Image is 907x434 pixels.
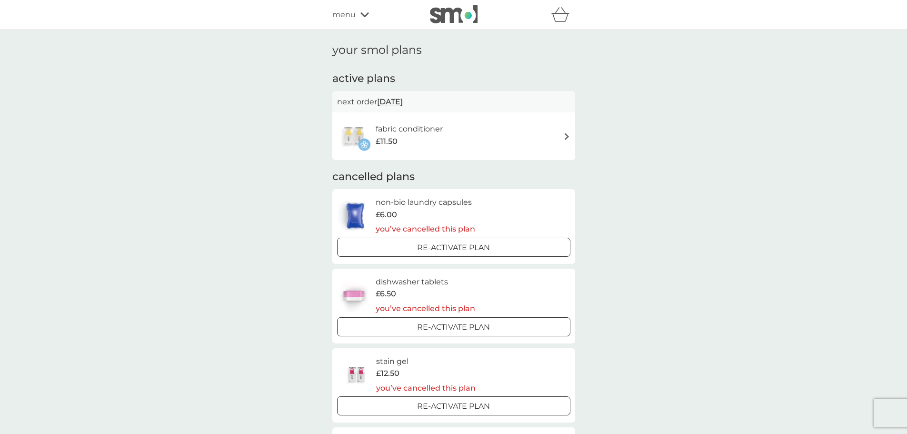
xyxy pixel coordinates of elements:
img: dishwasher tablets [337,279,370,312]
span: menu [332,9,356,21]
p: Re-activate Plan [417,400,490,413]
span: £11.50 [376,135,398,148]
p: Re-activate Plan [417,242,490,254]
p: Re-activate Plan [417,321,490,333]
img: stain gel [337,358,376,391]
button: Re-activate Plan [337,396,570,415]
span: £12.50 [376,367,399,380]
h6: fabric conditioner [376,123,443,135]
h2: active plans [332,71,575,86]
button: Re-activate Plan [337,238,570,257]
p: next order [337,96,570,108]
img: smol [430,5,478,23]
img: non-bio laundry capsules [337,199,373,232]
img: arrow right [563,133,570,140]
button: Re-activate Plan [337,317,570,336]
h1: your smol plans [332,43,575,57]
img: fabric conditioner [337,120,370,153]
h6: non-bio laundry capsules [376,196,475,209]
p: you’ve cancelled this plan [376,223,475,235]
h6: stain gel [376,355,476,368]
p: you’ve cancelled this plan [376,303,475,315]
span: £6.00 [376,209,397,221]
span: £6.50 [376,288,396,300]
span: [DATE] [377,92,403,111]
div: basket [551,5,575,24]
h2: cancelled plans [332,170,575,184]
p: you’ve cancelled this plan [376,382,476,394]
h6: dishwasher tablets [376,276,475,288]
